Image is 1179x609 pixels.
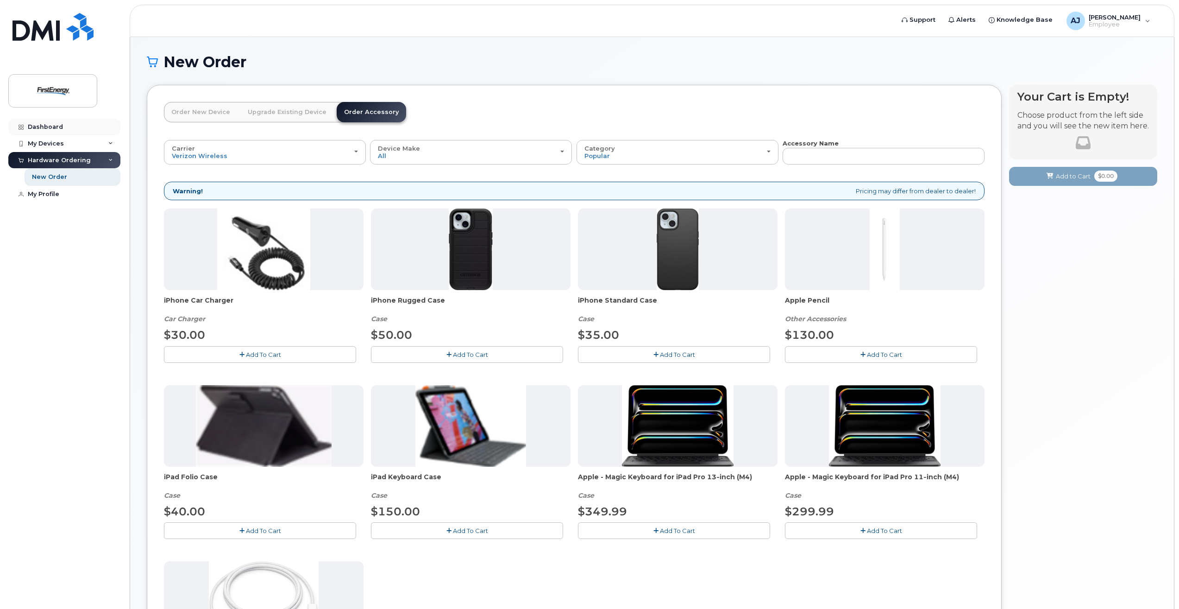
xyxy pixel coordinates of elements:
[785,328,834,342] span: $130.00
[449,209,493,290] img: Defender.jpg
[578,328,619,342] span: $35.00
[164,472,364,491] span: iPad Folio Case
[1009,167,1157,186] button: Add to Cart $0.00
[578,505,627,518] span: $349.99
[370,140,572,164] button: Device Make All
[164,102,238,122] a: Order New Device
[578,491,594,500] em: Case
[785,472,985,500] div: Apple - Magic Keyboard for iPad Pro 11‑inch (M4)
[371,315,387,323] em: Case
[622,385,734,467] img: magic_keyboard_for_ipad_pro.png
[371,505,420,518] span: $150.00
[783,140,839,147] strong: Accessory Name
[371,328,412,342] span: $50.00
[147,54,1157,70] h1: New Order
[196,385,332,467] img: folio.png
[164,472,364,500] div: iPad Folio Case
[378,152,386,159] span: All
[217,209,310,290] img: iphonesecg.jpg
[415,385,526,467] img: keyboard.png
[829,385,941,467] img: magic_keyboard_for_ipad_pro.png
[785,491,801,500] em: Case
[578,472,778,500] div: Apple - Magic Keyboard for iPad Pro 13‑inch (M4)
[785,296,985,314] span: Apple Pencil
[867,527,902,534] span: Add To Cart
[246,527,281,534] span: Add To Cart
[1056,172,1091,181] span: Add to Cart
[578,346,770,362] button: Add To Cart
[164,296,364,314] span: iPhone Car Charger
[785,346,977,362] button: Add To Cart
[240,102,334,122] a: Upgrade Existing Device
[173,187,203,196] strong: Warning!
[371,522,563,539] button: Add To Cart
[785,505,834,518] span: $299.99
[578,315,594,323] em: Case
[870,209,899,290] img: PencilPro.jpg
[578,522,770,539] button: Add To Cart
[584,152,610,159] span: Popular
[172,145,195,152] span: Carrier
[371,346,563,362] button: Add To Cart
[337,102,406,122] a: Order Accessory
[164,315,205,323] em: Car Charger
[164,522,356,539] button: Add To Cart
[657,209,699,290] img: Symmetry.jpg
[577,140,778,164] button: Category Popular
[164,328,205,342] span: $30.00
[371,491,387,500] em: Case
[578,296,778,324] div: iPhone Standard Case
[453,527,488,534] span: Add To Cart
[578,472,778,491] span: Apple - Magic Keyboard for iPad Pro 13‑inch (M4)
[371,296,571,324] div: iPhone Rugged Case
[246,351,281,358] span: Add To Cart
[785,296,985,324] div: Apple Pencil
[785,315,846,323] em: Other Accessories
[164,491,180,500] em: Case
[453,351,488,358] span: Add To Cart
[371,472,571,491] span: iPad Keyboard Case
[164,140,366,164] button: Carrier Verizon Wireless
[785,522,977,539] button: Add To Cart
[1094,171,1117,182] span: $0.00
[371,296,571,314] span: iPhone Rugged Case
[584,145,615,152] span: Category
[660,527,695,534] span: Add To Cart
[660,351,695,358] span: Add To Cart
[1017,110,1149,132] p: Choose product from the left side and you will see the new item here.
[1017,90,1149,103] h4: Your Cart is Empty!
[578,296,778,314] span: iPhone Standard Case
[172,152,227,159] span: Verizon Wireless
[164,346,356,362] button: Add To Cart
[164,296,364,324] div: iPhone Car Charger
[785,472,985,491] span: Apple - Magic Keyboard for iPad Pro 11‑inch (M4)
[867,351,902,358] span: Add To Cart
[371,472,571,500] div: iPad Keyboard Case
[164,505,205,518] span: $40.00
[378,145,420,152] span: Device Make
[1139,569,1172,602] iframe: Messenger Launcher
[164,182,985,201] div: Pricing may differ from dealer to dealer!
